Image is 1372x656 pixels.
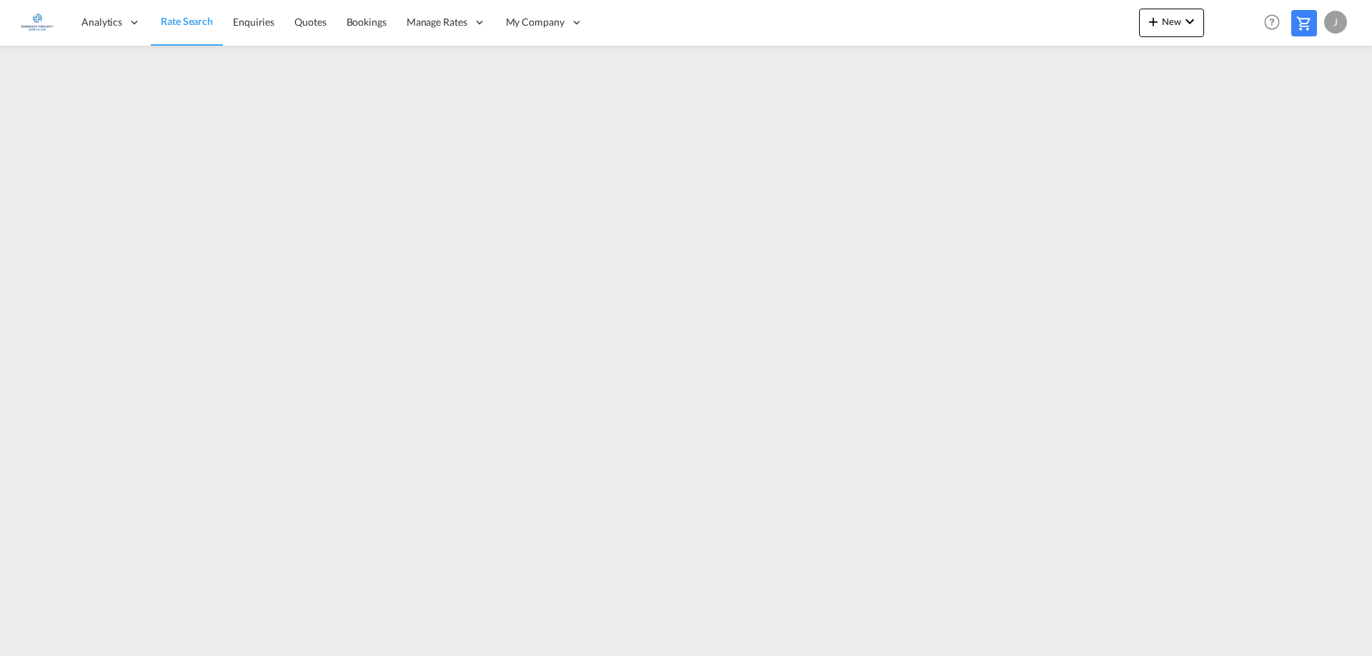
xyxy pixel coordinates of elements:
span: Rate Search [161,15,213,27]
span: Bookings [347,16,387,28]
div: Help [1260,10,1291,36]
button: icon-plus 400-fgNewicon-chevron-down [1139,9,1204,37]
span: Manage Rates [407,15,467,29]
span: My Company [506,15,565,29]
span: Enquiries [233,16,274,28]
div: J [1324,11,1347,34]
span: Help [1260,10,1284,34]
img: e1326340b7c511ef854e8d6a806141ad.jpg [21,6,54,39]
md-icon: icon-chevron-down [1181,13,1198,30]
span: Analytics [81,15,122,29]
md-icon: icon-plus 400-fg [1145,13,1162,30]
span: Quotes [294,16,326,28]
span: New [1145,16,1198,27]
